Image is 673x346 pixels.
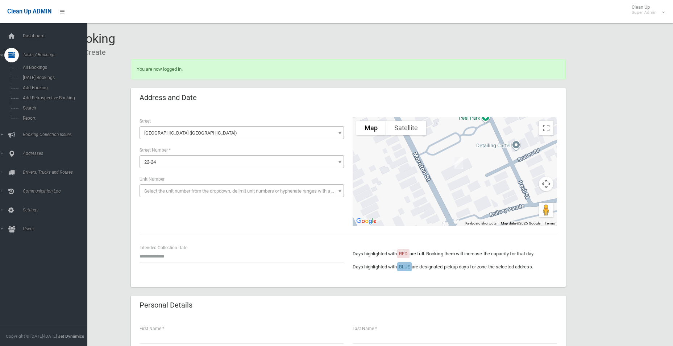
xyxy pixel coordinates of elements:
span: All Bookings [21,65,86,70]
span: Search [21,106,86,111]
span: Select the unit number from the dropdown, delimit unit numbers or hyphenate ranges with a comma [144,188,347,194]
span: Moreton Street (LAKEMBA 2195) [140,126,344,139]
span: RED [399,251,408,256]
span: Add Booking [21,85,86,90]
span: Copyright © [DATE]-[DATE] [6,334,57,339]
span: Map data ©2025 Google [501,221,540,225]
header: Personal Details [131,298,201,312]
span: Settings [21,207,92,213]
p: Days highlighted with are full. Booking them will increase the capacity for that day. [353,250,557,258]
span: Users [21,226,92,231]
span: 22-24 [144,159,156,165]
a: Open this area in Google Maps (opens a new window) [354,217,378,226]
div: You are now logged in. [131,59,566,79]
span: BLUE [399,264,410,269]
span: Addresses [21,151,92,156]
span: 22-24 [140,155,344,168]
li: Create [79,46,106,59]
button: Map camera controls [539,177,553,191]
span: Add Retrospective Booking [21,95,86,100]
span: Clean Up ADMIN [7,8,51,15]
button: Toggle fullscreen view [539,121,553,135]
button: Keyboard shortcuts [465,221,497,226]
p: Days highlighted with are designated pickup days for zone the selected address. [353,263,557,271]
strong: Jet Dynamics [58,334,84,339]
a: Terms (opens in new tab) [545,221,555,225]
button: Show satellite imagery [386,121,426,135]
button: Drag Pegman onto the map to open Street View [539,203,553,217]
button: Show street map [356,121,386,135]
span: Clean Up [628,4,664,15]
span: Drivers, Trucks and Routes [21,170,92,175]
span: Moreton Street (LAKEMBA 2195) [141,128,342,138]
img: Google [354,217,378,226]
small: Super Admin [632,10,657,15]
span: Booking Collection Issues [21,132,92,137]
header: Address and Date [131,91,205,105]
span: Report [21,116,86,121]
span: [DATE] Bookings [21,75,86,80]
div: 22-24 Moreton Street, LAKEMBA NSW 2195 [452,154,466,172]
span: Tasks / Bookings [21,52,92,57]
span: Dashboard [21,33,92,38]
span: Communication Log [21,189,92,194]
span: 22-24 [141,157,342,167]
